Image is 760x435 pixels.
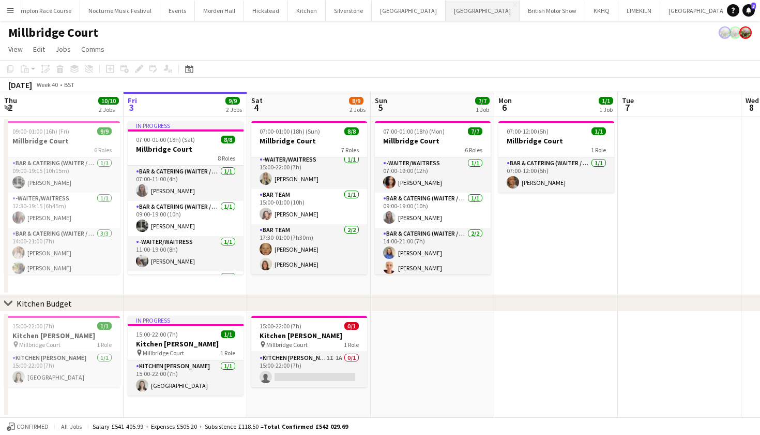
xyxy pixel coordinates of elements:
span: Comms [81,45,104,54]
span: 07:00-01:00 (18h) (Sat) [136,136,195,143]
button: Silverstone [326,1,372,21]
div: 2 Jobs [349,106,366,113]
app-job-card: 07:00-01:00 (18h) (Mon)7/7Millbridge Court6 Roles-Waiter/Waitress1/107:00-19:00 (12h)[PERSON_NAME... [375,121,491,274]
div: [DATE] [8,80,32,90]
button: Nocturne Music Festival [80,1,160,21]
button: Hickstead [244,1,288,21]
span: Millbridge Court [143,349,184,357]
span: Mon [498,96,512,105]
span: Millbridge Court [19,341,60,349]
h3: Millbridge Court [251,136,367,146]
span: 8 [744,102,759,113]
a: Jobs [51,42,75,56]
span: 15:00-22:00 (7h) [260,322,301,330]
button: British Motor Show [520,1,585,21]
app-card-role: Bar & Catering (Waiter / waitress)1/1 [128,271,244,307]
span: Wed [746,96,759,105]
div: 2 Jobs [226,106,242,113]
span: 6 Roles [465,146,482,154]
span: 09:00-01:00 (16h) (Fri) [12,127,69,135]
span: 1 Role [591,146,606,154]
span: 7 Roles [341,146,359,154]
span: 1 Role [97,341,112,349]
app-card-role: Bar & Catering (Waiter / waitress)3/314:00-21:00 (7h)[PERSON_NAME][PERSON_NAME] [4,228,120,293]
span: Sat [251,96,263,105]
span: 1/1 [221,330,235,338]
button: Kitchen [288,1,326,21]
div: In progress [128,121,244,129]
h3: Millbridge Court [498,136,614,146]
app-job-card: In progress15:00-22:00 (7h)1/1Kitchen [PERSON_NAME] Millbridge Court1 RoleKitchen [PERSON_NAME]1/... [128,316,244,396]
div: 15:00-22:00 (7h)0/1Kitchen [PERSON_NAME] Millbridge Court1 RoleKitchen [PERSON_NAME]1I1A0/115:00-... [251,316,367,387]
h3: Kitchen [PERSON_NAME] [4,331,120,340]
span: 1/1 [591,127,606,135]
span: 10/10 [98,97,119,105]
span: Thu [4,96,17,105]
app-card-role: -Waiter/Waitress1/111:00-19:00 (8h)[PERSON_NAME] [128,236,244,271]
span: 6 [497,102,512,113]
span: Fri [128,96,137,105]
app-card-role: Bar & Catering (Waiter / waitress)1/107:00-11:00 (4h)[PERSON_NAME] [128,166,244,201]
app-card-role: Bar & Catering (Waiter / waitress)1/109:00-19:00 (10h)[PERSON_NAME] [128,201,244,236]
h3: Millbridge Court [375,136,491,146]
button: Plumpton Race Course [4,1,80,21]
span: 1 Role [344,341,359,349]
span: 3 [126,102,137,113]
span: 3 [751,3,756,9]
app-card-role: -Waiter/Waitress1/112:30-19:15 (6h45m)[PERSON_NAME] [4,193,120,228]
app-user-avatar: Staffing Manager [729,26,741,39]
span: 15:00-22:00 (7h) [136,330,178,338]
button: Morden Hall [195,1,244,21]
app-job-card: 07:00-01:00 (18h) (Sun)8/8Millbridge Court7 Roles-Waiter/Waitress1/113:00-21:30 (8h30m)[PERSON_NA... [251,121,367,274]
span: 2 [3,102,17,113]
app-card-role: Kitchen [PERSON_NAME]1/115:00-22:00 (7h)[GEOGRAPHIC_DATA] [128,360,244,396]
a: Comms [77,42,109,56]
h1: Millbridge Court [8,25,98,40]
app-job-card: 07:00-12:00 (5h)1/1Millbridge Court1 RoleBar & Catering (Waiter / waitress)1/107:00-12:00 (5h)[PE... [498,121,614,193]
button: Events [160,1,195,21]
span: 1/1 [599,97,613,105]
span: 1/1 [97,322,112,330]
span: 07:00-01:00 (18h) (Sun) [260,127,320,135]
span: Total Confirmed £542 029.69 [264,423,348,430]
span: Sun [375,96,387,105]
span: 07:00-12:00 (5h) [507,127,549,135]
button: KKHQ [585,1,618,21]
span: 1 Role [220,349,235,357]
app-card-role: -Waiter/Waitress1/107:00-19:00 (12h)[PERSON_NAME] [375,157,491,193]
span: 4 [250,102,263,113]
div: 1 Job [476,106,489,113]
div: 2 Jobs [99,106,118,113]
app-user-avatar: Staffing Manager [719,26,731,39]
span: Millbridge Court [266,341,308,349]
app-card-role: Bar Team1/115:00-01:00 (10h)[PERSON_NAME] [251,189,367,224]
span: 8 Roles [218,154,235,162]
app-job-card: In progress07:00-01:00 (18h) (Sat)8/8Millbridge Court8 RolesBar & Catering (Waiter / waitress)1/1... [128,121,244,274]
div: BST [64,81,74,89]
span: Jobs [55,45,71,54]
h3: Millbridge Court [4,136,120,146]
h3: Kitchen [PERSON_NAME] [128,339,244,349]
app-card-role: Bar Team2/217:30-01:00 (7h30m)[PERSON_NAME][PERSON_NAME] [251,224,367,274]
span: 8/8 [344,127,359,135]
app-card-role: Bar & Catering (Waiter / waitress)1/109:00-19:15 (10h15m)[PERSON_NAME] [4,157,120,193]
app-card-role: Bar & Catering (Waiter / waitress)1/109:00-19:00 (10h)[PERSON_NAME] [375,193,491,228]
span: 8/9 [349,97,363,105]
button: Confirmed [5,421,50,432]
button: LIMEKILN [618,1,660,21]
span: Tue [622,96,634,105]
app-user-avatar: Staffing Manager [739,26,752,39]
span: 6 Roles [94,146,112,154]
span: View [8,45,23,54]
button: [GEOGRAPHIC_DATA] [372,1,446,21]
div: 09:00-01:00 (16h) (Fri)9/9Millbridge Court6 RolesBar & Catering (Waiter / waitress)1/109:00-19:15... [4,121,120,274]
span: 9/9 [225,97,240,105]
a: Edit [29,42,49,56]
span: 0/1 [344,322,359,330]
div: 1 Job [599,106,613,113]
